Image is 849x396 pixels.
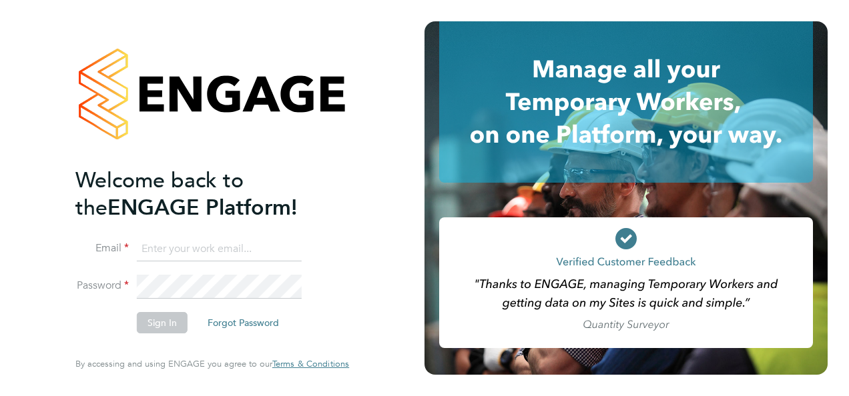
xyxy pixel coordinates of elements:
[137,237,302,261] input: Enter your work email...
[75,241,129,255] label: Email
[75,279,129,293] label: Password
[75,167,244,221] span: Welcome back to the
[197,312,290,333] button: Forgot Password
[75,358,349,369] span: By accessing and using ENGAGE you agree to our
[272,358,349,369] span: Terms & Conditions
[75,167,336,221] h2: ENGAGE Platform!
[137,312,188,333] button: Sign In
[272,359,349,369] a: Terms & Conditions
